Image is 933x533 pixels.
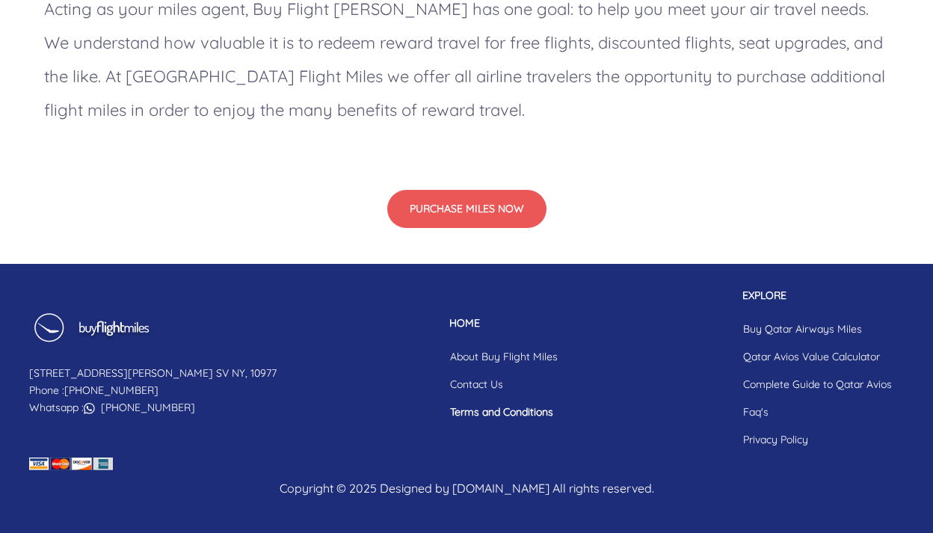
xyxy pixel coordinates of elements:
[29,457,113,470] img: credit card icon
[731,315,904,343] a: Buy Qatar Airways Miles
[29,312,153,353] img: Buy Flight Miles Footer Logo
[438,371,570,398] a: Contact Us
[731,398,904,426] a: Faq's
[438,343,570,371] a: About Buy Flight Miles
[387,200,546,215] a: PURCHASE MILES NOW
[387,190,546,228] button: PURCHASE MILES NOW
[731,288,904,304] p: EXPLORE
[29,365,277,416] p: [STREET_ADDRESS][PERSON_NAME] SV NY, 10977 Phone : Whatsapp :
[731,371,904,398] a: Complete Guide to Qatar Avios
[101,401,195,414] a: [PHONE_NUMBER]
[438,315,570,331] p: HOME
[438,398,570,426] a: Terms and Conditions
[731,343,904,371] a: Qatar Avios Value Calculator
[64,383,158,397] a: [PHONE_NUMBER]
[84,403,95,414] img: whatsapp icon
[731,426,904,454] a: Privacy Policy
